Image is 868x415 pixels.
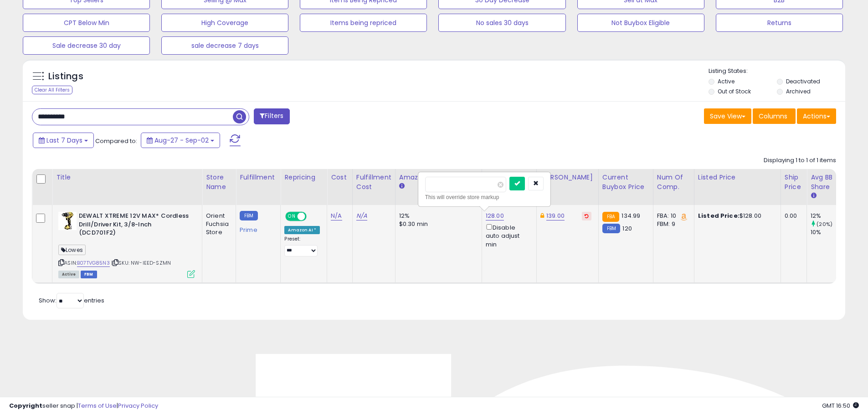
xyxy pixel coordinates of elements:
button: Not Buybox Eligible [577,14,704,32]
div: ASIN: [58,212,195,277]
div: Repricing [284,173,323,182]
span: Aug-27 - Sep-02 [154,136,209,145]
a: N/A [331,211,342,220]
span: Last 7 Days [46,136,82,145]
div: Displaying 1 to 1 of 1 items [764,156,836,165]
small: FBM [240,211,257,220]
div: 12% [399,212,475,220]
div: Ship Price [785,173,803,192]
small: FBM [602,224,620,233]
span: 120 [622,224,632,233]
div: Avg BB Share [811,173,844,192]
div: This will override store markup [425,193,544,202]
div: Clear All Filters [32,86,72,94]
small: FBA [602,212,619,222]
div: Cost [331,173,349,182]
button: Last 7 Days [33,133,94,148]
div: 10% [811,228,847,236]
label: Active [718,77,734,85]
a: 139.00 [546,211,565,220]
div: Orient Fuchsia Store [206,212,229,237]
label: Deactivated [786,77,820,85]
div: $128.00 [698,212,774,220]
a: 128.00 [486,211,504,220]
span: All listings currently available for purchase on Amazon [58,271,79,278]
b: Listed Price: [698,211,740,220]
button: Sale decrease 30 day [23,36,150,55]
span: 134.99 [621,211,640,220]
div: 0.00 [785,212,800,220]
div: Amazon AI * [284,226,320,234]
div: Num of Comp. [657,173,690,192]
div: Fulfillment [240,173,277,182]
div: Disable auto adjust min [486,222,529,249]
span: | SKU: NW-IEED-SZMN [111,259,171,266]
div: Store Name [206,173,232,192]
p: Listing States: [709,67,845,76]
div: Current Buybox Price [602,173,649,192]
div: Prime [240,223,273,234]
h5: Listings [48,70,83,83]
button: Aug-27 - Sep-02 [141,133,220,148]
span: Columns [759,112,787,121]
a: B07TVG85N3 [77,259,110,267]
button: Returns [716,14,843,32]
button: Save View [704,108,751,124]
span: ON [287,213,298,220]
img: 41XfwGN89ML._SL40_.jpg [58,212,77,230]
button: High Coverage [161,14,288,32]
a: N/A [356,211,367,220]
div: FBA: 10 [657,212,687,220]
button: No sales 30 days [438,14,565,32]
div: Preset: [284,236,320,256]
button: Columns [753,108,796,124]
div: Fulfillment Cost [356,173,391,192]
button: sale decrease 7 days [161,36,288,55]
div: [PERSON_NAME] [540,173,595,182]
small: Avg BB Share. [811,192,816,200]
div: Amazon Fees [399,173,478,182]
small: Amazon Fees. [399,182,405,190]
span: Lowes [58,245,86,255]
div: $0.30 min [399,220,475,228]
label: Out of Stock [718,87,751,95]
button: CPT Below Min [23,14,150,32]
div: 12% [811,212,847,220]
span: FBM [81,271,97,278]
div: Listed Price [698,173,777,182]
div: FBM: 9 [657,220,687,228]
div: Title [56,173,198,182]
small: (20%) [817,220,832,228]
label: Archived [786,87,811,95]
button: Filters [254,108,289,124]
b: DEWALT XTREME 12V MAX* Cordless Drill/Driver Kit, 3/8-Inch (DCD701F2) [79,212,190,240]
span: OFF [305,213,320,220]
span: Show: entries [39,296,104,305]
button: Items being repriced [300,14,427,32]
button: Actions [797,108,836,124]
span: Compared to: [95,137,137,145]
